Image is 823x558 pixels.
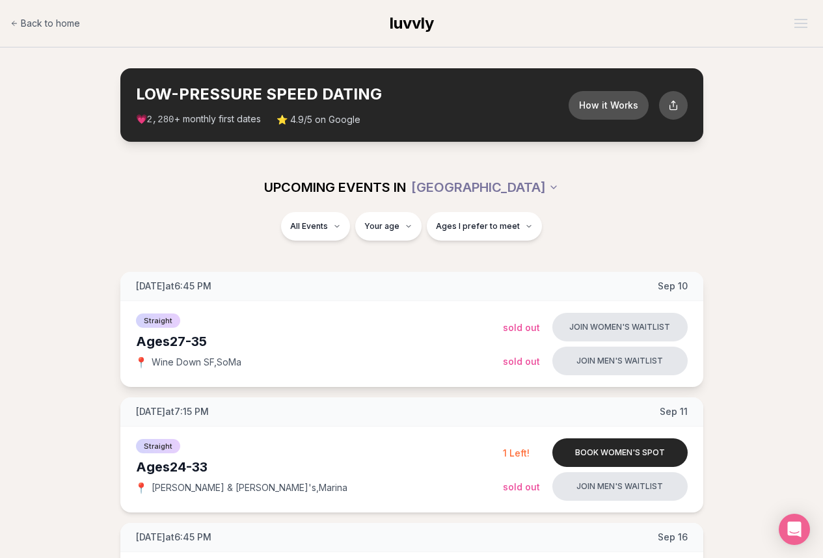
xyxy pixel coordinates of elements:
[390,13,434,34] a: luvvly
[136,332,503,351] div: Ages 27-35
[136,439,180,453] span: Straight
[552,472,688,501] button: Join men's waitlist
[152,356,241,369] span: Wine Down SF , SoMa
[136,280,211,293] span: [DATE] at 6:45 PM
[136,531,211,544] span: [DATE] at 6:45 PM
[427,212,542,241] button: Ages I prefer to meet
[147,114,174,125] span: 2,280
[569,91,649,120] button: How it Works
[779,514,810,545] div: Open Intercom Messenger
[436,221,520,232] span: Ages I prefer to meet
[136,113,261,126] span: 💗 + monthly first dates
[10,10,80,36] a: Back to home
[281,212,350,241] button: All Events
[152,481,347,494] span: [PERSON_NAME] & [PERSON_NAME]'s , Marina
[503,481,540,492] span: Sold Out
[264,178,406,196] span: UPCOMING EVENTS IN
[136,483,146,493] span: 📍
[503,356,540,367] span: Sold Out
[503,322,540,333] span: Sold Out
[136,458,503,476] div: Ages 24-33
[552,347,688,375] button: Join men's waitlist
[660,405,688,418] span: Sep 11
[21,17,80,30] span: Back to home
[789,14,813,33] button: Open menu
[290,221,328,232] span: All Events
[503,447,530,458] span: 1 Left!
[136,405,209,418] span: [DATE] at 7:15 PM
[355,212,422,241] button: Your age
[658,531,688,544] span: Sep 16
[658,280,688,293] span: Sep 10
[552,313,688,341] button: Join women's waitlist
[411,173,559,202] button: [GEOGRAPHIC_DATA]
[364,221,399,232] span: Your age
[136,84,569,105] h2: LOW-PRESSURE SPEED DATING
[277,113,360,126] span: ⭐ 4.9/5 on Google
[136,357,146,367] span: 📍
[136,313,180,328] span: Straight
[390,14,434,33] span: luvvly
[552,438,688,467] button: Book women's spot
